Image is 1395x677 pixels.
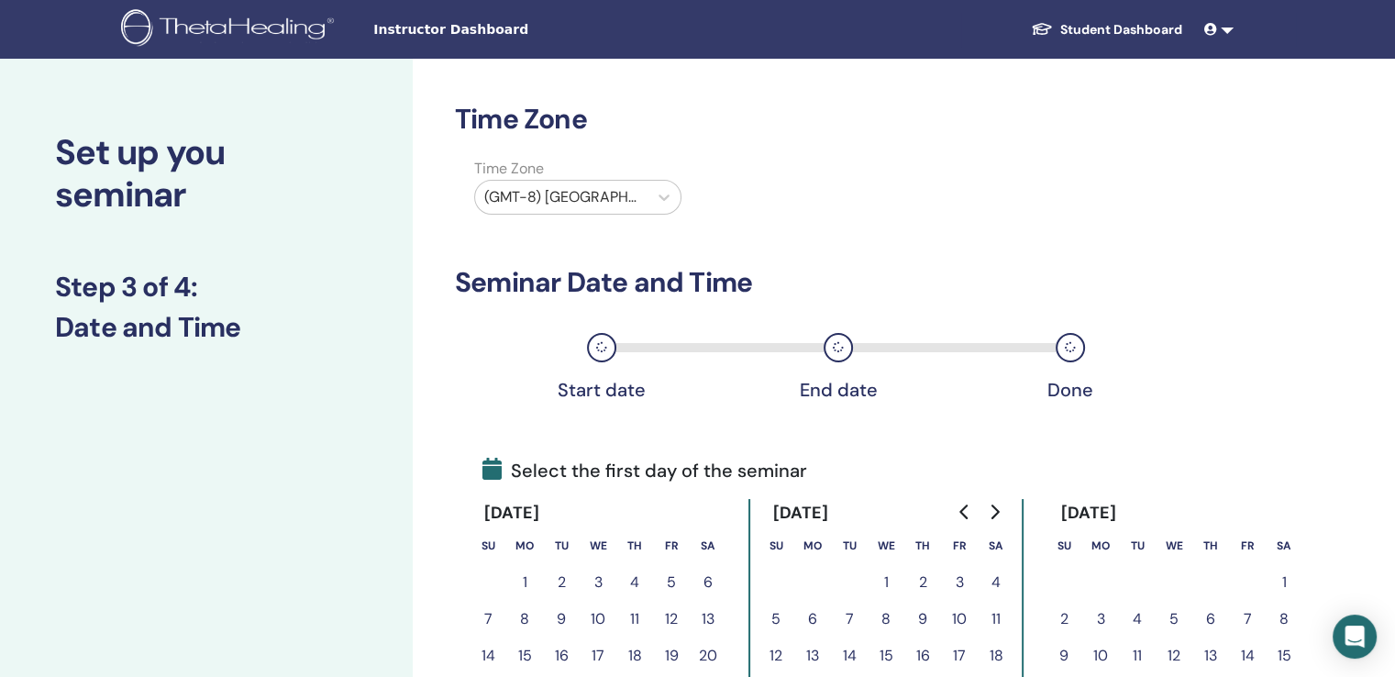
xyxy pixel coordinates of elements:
[980,494,1009,530] button: Go to next month
[904,601,941,638] button: 9
[470,601,506,638] button: 7
[794,601,831,638] button: 6
[470,638,506,674] button: 14
[543,564,580,601] button: 2
[1192,601,1229,638] button: 6
[794,527,831,564] th: Monday
[1229,638,1266,674] button: 14
[690,638,726,674] button: 20
[1024,379,1116,401] div: Done
[690,601,726,638] button: 13
[1119,601,1156,638] button: 4
[941,527,978,564] th: Friday
[758,499,843,527] div: [DATE]
[580,527,616,564] th: Wednesday
[690,564,726,601] button: 6
[1266,527,1302,564] th: Saturday
[616,527,653,564] th: Thursday
[373,20,648,39] span: Instructor Dashboard
[463,158,692,180] label: Time Zone
[121,9,340,50] img: logo.png
[580,638,616,674] button: 17
[506,527,543,564] th: Monday
[470,499,555,527] div: [DATE]
[470,527,506,564] th: Sunday
[1119,527,1156,564] th: Tuesday
[506,638,543,674] button: 15
[1082,638,1119,674] button: 10
[831,601,868,638] button: 7
[1192,527,1229,564] th: Thursday
[616,601,653,638] button: 11
[506,564,543,601] button: 1
[1046,638,1082,674] button: 9
[831,638,868,674] button: 14
[543,638,580,674] button: 16
[1266,638,1302,674] button: 15
[1046,527,1082,564] th: Sunday
[904,527,941,564] th: Thursday
[941,601,978,638] button: 10
[978,564,1014,601] button: 4
[758,601,794,638] button: 5
[758,527,794,564] th: Sunday
[690,527,726,564] th: Saturday
[978,601,1014,638] button: 11
[831,527,868,564] th: Tuesday
[556,379,648,401] div: Start date
[1266,601,1302,638] button: 8
[1192,638,1229,674] button: 13
[543,527,580,564] th: Tuesday
[941,564,978,601] button: 3
[904,638,941,674] button: 16
[653,527,690,564] th: Friday
[1229,601,1266,638] button: 7
[941,638,978,674] button: 17
[653,601,690,638] button: 12
[1031,21,1053,37] img: graduation-cap-white.svg
[904,564,941,601] button: 2
[616,638,653,674] button: 18
[1266,564,1302,601] button: 1
[55,132,358,216] h2: Set up you seminar
[868,527,904,564] th: Wednesday
[580,564,616,601] button: 3
[868,564,904,601] button: 1
[978,527,1014,564] th: Saturday
[455,266,1181,299] h3: Seminar Date and Time
[868,601,904,638] button: 8
[653,638,690,674] button: 19
[55,271,358,304] h3: Step 3 of 4 :
[978,638,1014,674] button: 18
[950,494,980,530] button: Go to previous month
[543,601,580,638] button: 9
[1082,601,1119,638] button: 3
[653,564,690,601] button: 5
[506,601,543,638] button: 8
[55,311,358,344] h3: Date and Time
[1229,527,1266,564] th: Friday
[1046,601,1082,638] button: 2
[455,103,1181,136] h3: Time Zone
[868,638,904,674] button: 15
[482,457,807,484] span: Select the first day of the seminar
[1119,638,1156,674] button: 11
[1156,638,1192,674] button: 12
[1016,13,1197,47] a: Student Dashboard
[580,601,616,638] button: 10
[1082,527,1119,564] th: Monday
[792,379,884,401] div: End date
[1156,527,1192,564] th: Wednesday
[616,564,653,601] button: 4
[1046,499,1131,527] div: [DATE]
[758,638,794,674] button: 12
[1333,615,1377,659] div: Open Intercom Messenger
[794,638,831,674] button: 13
[1156,601,1192,638] button: 5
